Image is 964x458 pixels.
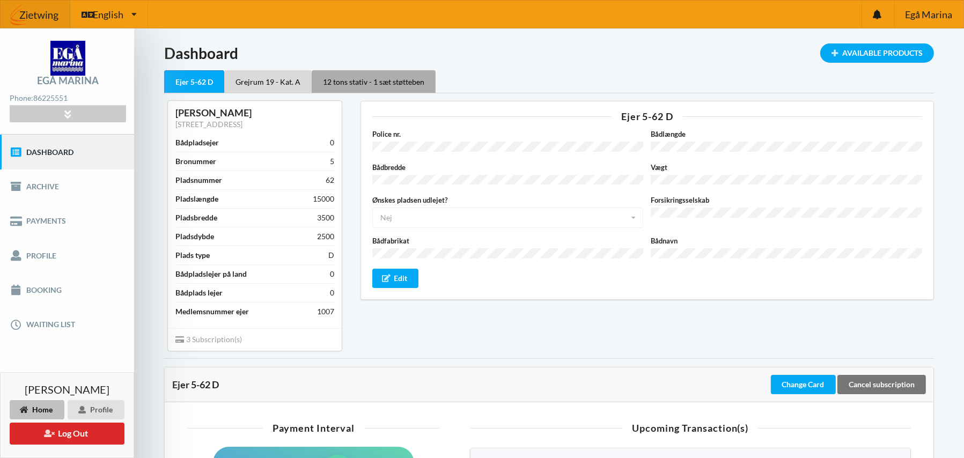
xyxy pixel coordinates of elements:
div: 3500 [317,212,334,223]
div: Payment Interval [187,423,440,433]
div: 0 [330,269,334,279]
label: Police nr. [372,129,644,139]
div: 0 [330,287,334,298]
div: Pladsbredde [175,212,217,223]
div: Bådpladslejer på land [175,269,247,279]
label: Bådbredde [372,162,644,173]
div: Home [10,400,64,419]
div: Medlemsnummer ejer [175,306,249,317]
div: 15000 [313,194,334,204]
div: 2500 [317,231,334,242]
div: Edit [372,269,419,288]
div: Profile [68,400,124,419]
h1: Dashboard [164,43,934,63]
div: 0 [330,137,334,148]
div: D [328,250,334,261]
div: Pladsdybde [175,231,214,242]
div: Available Products [820,43,934,63]
a: [STREET_ADDRESS] [175,120,242,129]
span: [PERSON_NAME] [25,384,109,395]
img: logo [50,41,85,76]
div: 1007 [317,306,334,317]
div: Pladslængde [175,194,218,204]
span: Egå Marina [905,10,952,19]
div: Ejer 5-62 D [372,112,922,121]
div: Pladsnummer [175,175,222,186]
div: 5 [330,156,334,167]
span: 3 Subscription(s) [175,335,242,344]
label: Bådlængde [651,129,922,139]
div: Plads type [175,250,210,261]
strong: 86225551 [33,93,68,102]
div: Phone: [10,91,126,106]
span: English [93,10,123,19]
div: Egå Marina [37,76,99,85]
div: Bådpladsejer [175,137,219,148]
label: Forsikringsselskab [651,195,922,205]
div: [PERSON_NAME] [175,107,334,119]
div: Ejer 5-62 D [172,379,769,390]
div: Ejer 5-62 D [164,70,224,93]
label: Vægt [651,162,922,173]
div: Bronummer [175,156,216,167]
button: Log Out [10,423,124,445]
div: Grejrum 19 - Kat. A [224,70,312,93]
label: Ønskes pladsen udlejet? [372,195,644,205]
div: Cancel subscription [837,375,926,394]
div: Change Card [771,375,836,394]
div: Upcoming Transaction(s) [470,423,911,433]
label: Bådnavn [651,235,922,246]
div: 12 tons stativ - 1 sæt støtteben [312,70,436,93]
label: Bådfabrikat [372,235,644,246]
div: Bådplads lejer [175,287,223,298]
div: 62 [326,175,334,186]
